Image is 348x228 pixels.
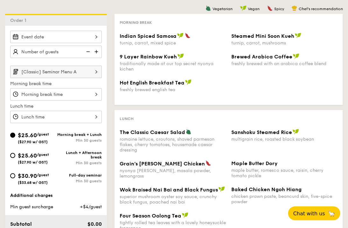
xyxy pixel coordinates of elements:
label: Morning break time [10,81,102,87]
div: freshly brewed english tea [120,87,226,92]
span: 9 Layer Rainbow Kueh [120,54,177,60]
span: Lunch [120,117,134,121]
span: /guest [37,132,49,137]
span: /guest [37,152,49,157]
button: Chat with us🦙 [288,206,340,220]
div: freshly brewed with an arabica coffee blend [231,61,338,66]
input: $25.60/guest($27.90 w/ GST)Lunch + Afternoon breakMin 30 guests [10,153,15,158]
img: icon-add.58712e84.svg [92,46,102,58]
img: icon-vegan.f8ff3823.svg [182,212,188,218]
span: ($27.90 w/ GST) [18,160,48,164]
label: Lunch time [10,103,102,110]
div: multigrain rice, roasted black soybean [231,137,338,142]
span: Four Season Oolong Tea [120,213,181,219]
div: Min 30 guests [56,138,102,143]
div: Lunch + Afternoon break [56,151,102,159]
span: /guest [37,173,49,177]
img: icon-vegan.f8ff3823.svg [293,129,299,135]
img: icon-spicy.37a8142b.svg [185,33,191,38]
input: $30.90/guest($33.68 w/ GST)Full-day seminarMin 30 guests [10,173,15,178]
span: Subtotal [10,221,32,227]
span: Order 1 [10,18,29,23]
span: Hot English Breakfast Tea [120,80,184,86]
div: Min 30 guests [56,161,102,165]
span: Indian Spiced Samosa [120,33,177,39]
div: nyonya [PERSON_NAME], masala powder, lemongrass [120,168,226,179]
div: Additional charges [10,192,102,199]
span: ($33.68 w/ GST) [18,180,48,185]
div: turnip, carrot, mixed spice [120,40,226,46]
span: Brewed Arabica Coffee [231,54,292,60]
img: icon-chef-hat.a58ddaea.svg [292,5,297,11]
span: Maple Butter Dory [231,160,278,166]
span: Morning break [120,20,152,25]
input: Event date [10,31,102,43]
div: Morning break + Lunch [56,132,102,137]
span: +$4/guest [80,204,102,210]
div: romaine lettuce, croutons, shaved parmesan flakes, cherry tomatoes, housemade caesar dressing [120,137,226,153]
span: Chat with us [293,211,325,217]
span: Baked Chicken Ngoh Hiang [231,186,302,192]
div: traditionally made at our top secret nyonya kichen [120,61,226,72]
span: $30.90 [18,172,37,179]
span: Min guest surcharge [10,204,53,210]
input: $25.60/guest($27.90 w/ GST)Morning break + LunchMin 30 guests [10,133,15,138]
div: chicken prawn paste, beancurd skin, five-spice powder [231,194,338,205]
img: icon-chevron-right.3c0dfbd6.svg [91,66,102,78]
img: icon-vegan.f8ff3823.svg [240,5,247,11]
span: Chef's recommendation [299,7,343,11]
span: 🦙 [328,210,335,217]
img: icon-spicy.37a8142b.svg [205,160,211,166]
span: Vegan [248,7,260,11]
img: icon-vegetarian.fe4039eb.svg [205,5,211,11]
span: Steamed Mini Soon Kueh [231,33,294,39]
div: Full-day seminar [56,173,102,178]
span: Spicy [274,7,284,11]
input: Number of guests [10,46,102,58]
div: Min 30 guests [56,179,102,183]
span: The Classic Caesar Salad [120,129,185,135]
span: $0.00 [87,221,102,227]
img: icon-spicy.37a8142b.svg [267,5,273,11]
img: icon-vegetarian.fe4039eb.svg [186,129,191,135]
input: Morning break time [10,88,102,101]
span: Wok Braised Nai Bai and Black Fungus [120,187,218,193]
div: superior mushroom oyster soy sauce, crunchy black fungus, poached nai bai [120,194,226,205]
img: icon-vegan.f8ff3823.svg [177,33,184,38]
img: icon-vegan.f8ff3823.svg [177,53,184,59]
span: $25.60 [18,152,37,159]
img: icon-vegan.f8ff3823.svg [219,186,225,192]
span: $25.60 [18,132,37,139]
span: Vegetarian [212,7,233,11]
img: icon-reduce.1d2dbef1.svg [83,46,92,58]
span: Sanshoku Steamed Rice [231,129,292,135]
input: Lunch time [10,111,102,123]
span: ($27.90 w/ GST) [18,140,48,144]
span: Grain's [PERSON_NAME] Chicken [120,161,205,167]
img: icon-vegan.f8ff3823.svg [295,33,301,38]
div: turnip, carrot, mushrooms [231,40,338,46]
div: maple butter, romesco sauce, raisin, cherry tomato pickle [231,168,338,178]
img: icon-vegan.f8ff3823.svg [185,79,191,85]
img: icon-vegan.f8ff3823.svg [293,53,299,59]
